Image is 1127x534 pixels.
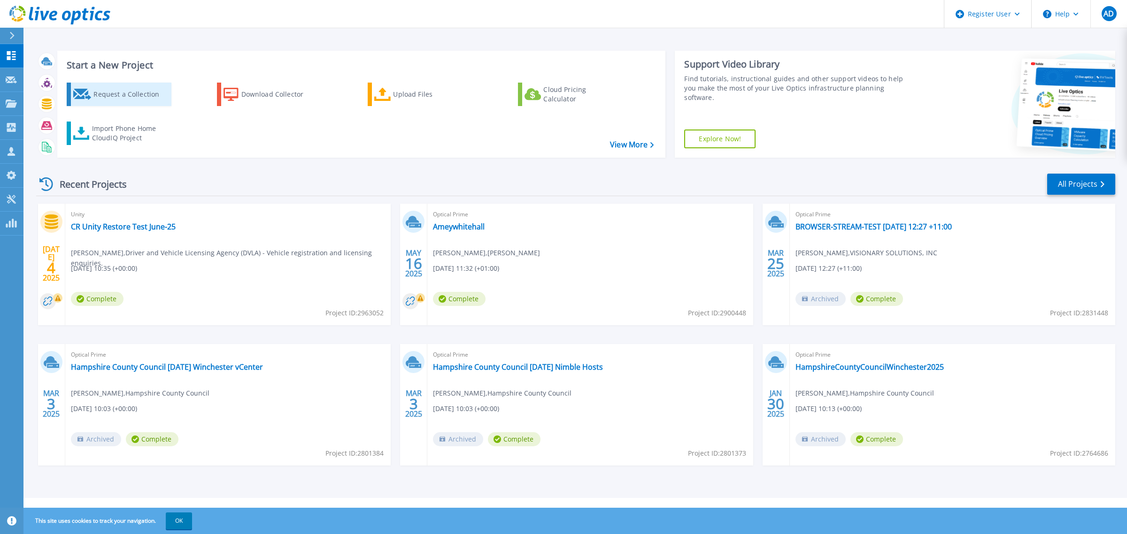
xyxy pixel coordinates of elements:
span: Complete [850,292,903,306]
span: Unity [71,209,385,220]
div: MAY 2025 [405,246,423,281]
span: Project ID: 2764686 [1050,448,1108,458]
a: Hampshire County Council [DATE] Nimble Hosts [433,362,603,372]
span: 16 [405,259,422,267]
span: [PERSON_NAME] , Hampshire County Council [433,388,571,398]
span: [DATE] 10:13 (+00:00) [795,404,862,414]
a: HampshireCountyCouncilWinchester2025 [795,362,944,372]
span: 30 [767,400,784,408]
span: Optical Prime [795,350,1110,360]
span: Project ID: 2900448 [688,308,746,318]
span: Project ID: 2831448 [1050,308,1108,318]
a: Cloud Pricing Calculator [518,83,623,106]
div: JAN 2025 [767,387,785,421]
div: Download Collector [241,85,316,104]
span: [DATE] 11:32 (+01:00) [433,263,499,274]
span: Complete [433,292,486,306]
span: Optical Prime [71,350,385,360]
span: Project ID: 2801384 [325,448,384,458]
span: [DATE] 10:03 (+00:00) [71,404,137,414]
span: Archived [795,292,846,306]
a: Request a Collection [67,83,171,106]
span: Project ID: 2801373 [688,448,746,458]
span: 25 [767,259,784,267]
span: [PERSON_NAME] , VISIONARY SOLUTIONS, INC [795,248,937,258]
div: MAR 2025 [405,387,423,421]
span: [PERSON_NAME] , Hampshire County Council [71,388,209,398]
a: Upload Files [368,83,472,106]
div: Import Phone Home CloudIQ Project [92,124,165,143]
span: AD [1104,10,1114,17]
span: Complete [850,432,903,446]
a: Explore Now! [684,130,756,148]
span: Optical Prime [433,350,747,360]
span: 3 [47,400,55,408]
span: 3 [409,400,418,408]
span: Complete [126,432,178,446]
span: [PERSON_NAME] , [PERSON_NAME] [433,248,540,258]
h3: Start a New Project [67,60,654,70]
span: Archived [433,432,483,446]
div: MAR 2025 [767,246,785,281]
span: Project ID: 2963052 [325,308,384,318]
div: Cloud Pricing Calculator [543,85,618,104]
span: Archived [795,432,846,446]
span: 4 [47,264,55,272]
a: View More [610,140,654,149]
a: All Projects [1047,174,1115,195]
span: [PERSON_NAME] , Driver and Vehicle Licensing Agency (DVLA) - Vehicle registration and licensing e... [71,248,391,268]
div: Request a Collection [93,85,169,104]
span: [DATE] 10:03 (+00:00) [433,404,499,414]
span: Archived [71,432,121,446]
div: Find tutorials, instructional guides and other support videos to help you make the most of your L... [684,74,911,102]
span: [DATE] 10:35 (+00:00) [71,263,137,274]
span: [PERSON_NAME] , Hampshire County Council [795,388,934,398]
div: Support Video Library [684,58,911,70]
a: BROWSER-STREAM-TEST [DATE] 12:27 +11:00 [795,222,952,231]
button: OK [166,512,192,529]
div: Recent Projects [36,173,139,196]
span: Optical Prime [795,209,1110,220]
span: This site uses cookies to track your navigation. [26,512,192,529]
span: Complete [71,292,124,306]
a: Download Collector [217,83,322,106]
div: MAR 2025 [42,387,60,421]
span: Complete [488,432,540,446]
span: Optical Prime [433,209,747,220]
span: [DATE] 12:27 (+11:00) [795,263,862,274]
a: CR Unity Restore Test June-25 [71,222,176,231]
a: Ameywhitehall [433,222,485,231]
div: Upload Files [393,85,468,104]
a: Hampshire County Council [DATE] Winchester vCenter [71,362,263,372]
div: [DATE] 2025 [42,246,60,281]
